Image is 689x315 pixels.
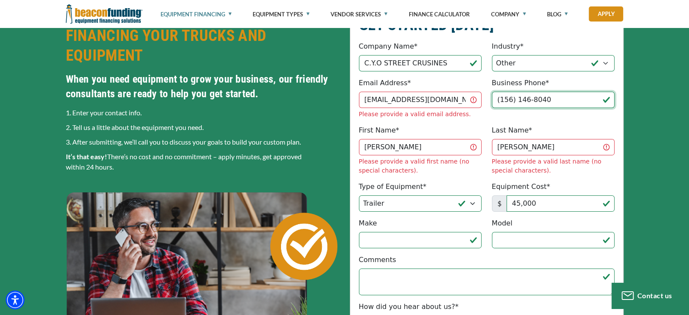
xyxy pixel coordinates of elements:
label: Type of Equipment* [359,182,426,192]
button: Contact us [612,283,680,309]
div: Please provide a valid email address. [359,110,482,119]
p: There’s no cost and no commitment – apply minutes, get approved within 24 hours. [66,151,340,172]
p: 3. After submitting, we’ll call you to discuss your goals to build your custom plan. [66,137,340,147]
label: Email Address* [359,78,411,88]
label: How did you hear about us?* [359,302,459,312]
div: Accessibility Menu [6,290,25,309]
label: Equipment Cost* [492,182,550,192]
h4: When you need equipment to grow your business, our friendly consultants are ready to help you get... [66,72,340,101]
label: Last Name* [492,125,532,136]
span: $ [492,195,507,212]
label: Business Phone* [492,78,549,88]
div: Please provide a valid last name (no special characters). [492,157,615,175]
strong: It’s that easy! [66,152,107,161]
label: Comments [359,255,396,265]
input: Doe [492,139,615,155]
label: Industry* [492,41,524,52]
span: Contact us [637,291,672,300]
label: Make [359,218,377,229]
label: First Name* [359,125,399,136]
input: jdoe@gmail.com [359,92,482,108]
h2: TAKE THE FIRST STEP TOWARDS FINANCING YOUR TRUCKS AND EQUIPMENT [66,6,340,65]
p: 1. Enter your contact info. [66,108,340,118]
label: Company Name* [359,41,417,52]
p: 2. Tell us a little about the equipment you need. [66,122,340,133]
input: (555) 555-5555 [492,92,615,108]
input: Beacon Funding [359,55,482,71]
input: John [359,139,482,155]
a: Apply [589,6,623,22]
label: Model [492,218,513,229]
div: Please provide a valid first name (no special characters). [359,157,482,175]
input: 50,000 [507,195,615,212]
